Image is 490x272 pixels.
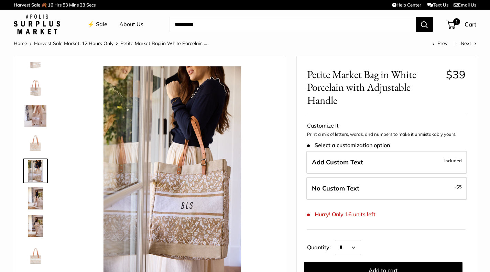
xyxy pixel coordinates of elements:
img: Petite Market Bag in White Porcelain with Adjustable Handle [24,215,46,237]
a: description_Seal of authenticity printed on the backside of every bag. [23,131,48,156]
img: description_Seal of authenticity printed on the backside of every bag. [24,132,46,154]
button: Search [416,17,433,32]
a: Prev [432,40,447,46]
span: No Custom Text [312,184,359,192]
span: Petite Market Bag in White Porcelain ... [120,40,207,46]
img: Petite Market Bag in White Porcelain with Adjustable Handle [24,160,46,182]
a: ⚡️ Sale [88,19,107,30]
a: Help Center [392,2,421,8]
img: Petite Market Bag in White Porcelain with Adjustable Handle [24,242,46,264]
span: Hrs [54,2,62,8]
span: Add Custom Text [312,158,363,166]
a: Petite Market Bag in White Porcelain with Adjustable Handle [23,159,48,183]
a: Next [461,40,476,46]
a: Petite Market Bag in White Porcelain with Adjustable Handle [23,186,48,211]
span: $39 [446,68,466,81]
a: Home [14,40,27,46]
img: Apolis: Surplus Market [14,14,60,34]
img: Petite Market Bag in White Porcelain with Adjustable Handle [24,187,46,209]
a: About Us [119,19,143,30]
a: Text Us [427,2,448,8]
span: 16 [48,2,53,8]
label: Add Custom Text [306,151,467,174]
a: Petite Market Bag in White Porcelain with Adjustable Handle [23,214,48,238]
span: 23 [80,2,85,8]
span: Hurry! Only 16 units left [307,211,375,218]
span: Select a customization option [307,142,390,149]
span: Included [444,156,462,165]
span: - [454,183,462,191]
a: 1 Cart [447,19,476,30]
div: Customize It [307,121,466,131]
span: Mins [69,2,79,8]
label: Quantity: [307,238,335,255]
label: Leave Blank [306,177,467,200]
span: $5 [456,184,462,189]
input: Search... [169,17,416,32]
img: Petite Market Bag in White Porcelain with Adjustable Handle [24,105,46,127]
nav: Breadcrumb [14,39,207,48]
span: Cart [465,21,476,28]
a: Petite Market Bag in White Porcelain with Adjustable Handle [23,76,48,101]
img: Petite Market Bag in White Porcelain with Adjustable Handle [24,77,46,99]
span: 1 [453,18,460,25]
span: Secs [86,2,96,8]
a: Harvest Sale Market: 12 Hours Only [34,40,113,46]
a: Email Us [454,2,476,8]
p: Print a mix of letters, words, and numbers to make it unmistakably yours. [307,131,466,138]
span: 53 [63,2,68,8]
span: Petite Market Bag in White Porcelain with Adjustable Handle [307,68,441,107]
a: Petite Market Bag in White Porcelain with Adjustable Handle [23,104,48,128]
a: Petite Market Bag in White Porcelain with Adjustable Handle [23,241,48,266]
